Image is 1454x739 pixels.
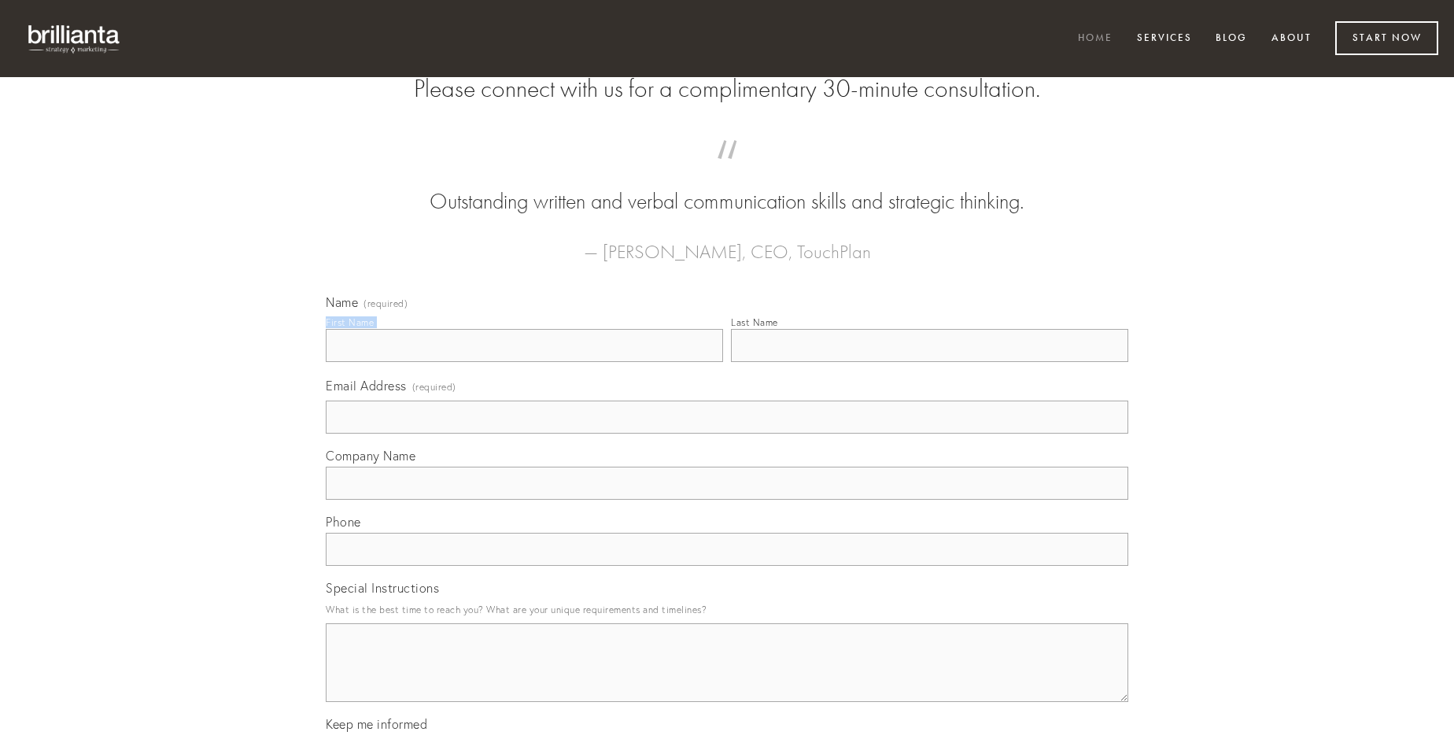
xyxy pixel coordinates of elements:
[326,294,358,310] span: Name
[326,74,1128,104] h2: Please connect with us for a complimentary 30-minute consultation.
[412,376,456,397] span: (required)
[1205,26,1257,52] a: Blog
[363,299,408,309] span: (required)
[326,316,374,328] div: First Name
[16,16,134,61] img: brillianta - research, strategy, marketing
[1127,26,1202,52] a: Services
[326,378,407,394] span: Email Address
[351,156,1103,187] span: “
[326,599,1128,620] p: What is the best time to reach you? What are your unique requirements and timelines?
[1335,21,1438,55] a: Start Now
[1261,26,1322,52] a: About
[351,217,1103,268] figcaption: — [PERSON_NAME], CEO, TouchPlan
[326,514,361,530] span: Phone
[731,316,778,328] div: Last Name
[326,716,427,732] span: Keep me informed
[351,156,1103,217] blockquote: Outstanding written and verbal communication skills and strategic thinking.
[326,448,415,464] span: Company Name
[326,580,439,596] span: Special Instructions
[1068,26,1123,52] a: Home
